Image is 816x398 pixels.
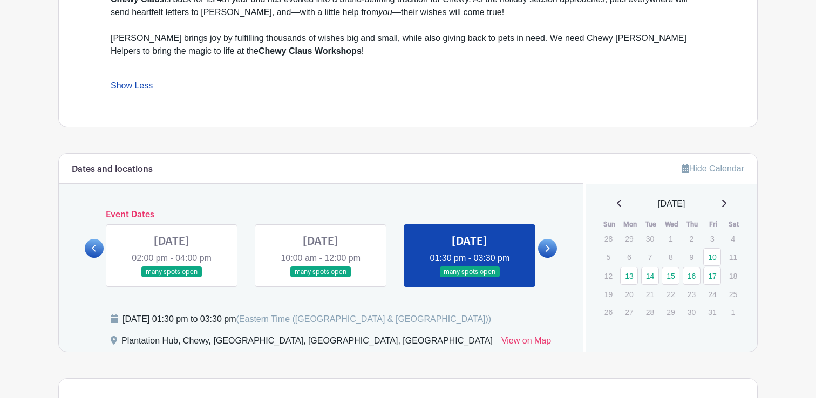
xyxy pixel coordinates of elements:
[724,267,742,284] p: 18
[111,32,705,71] div: [PERSON_NAME] brings joy by fulfilling thousands of wishes big and small, while also giving back ...
[599,219,620,230] th: Sun
[600,230,617,247] p: 28
[703,286,721,303] p: 24
[703,267,721,285] a: 17
[641,219,662,230] th: Tue
[236,314,491,324] span: (Eastern Time ([GEOGRAPHIC_DATA] & [GEOGRAPHIC_DATA]))
[703,219,724,230] th: Fri
[724,286,742,303] p: 25
[682,219,703,230] th: Thu
[662,286,679,303] p: 22
[724,304,742,320] p: 1
[641,286,659,303] p: 21
[378,8,401,17] em: you—
[600,286,617,303] p: 19
[620,249,638,265] p: 6
[682,164,744,173] a: Hide Calendar
[121,334,493,352] div: Plantation Hub, Chewy, [GEOGRAPHIC_DATA], [GEOGRAPHIC_DATA], [GEOGRAPHIC_DATA]
[661,219,682,230] th: Wed
[259,46,362,56] strong: Chewy Claus Workshops
[683,267,701,285] a: 16
[683,230,701,247] p: 2
[104,210,538,220] h6: Event Dates
[641,230,659,247] p: 30
[641,304,659,320] p: 28
[658,197,685,210] span: [DATE]
[703,230,721,247] p: 3
[600,304,617,320] p: 26
[72,164,153,175] h6: Dates and locations
[724,249,742,265] p: 11
[620,230,638,247] p: 29
[620,267,638,285] a: 13
[620,304,638,320] p: 27
[641,267,659,285] a: 14
[501,334,551,352] a: View on Map
[662,249,679,265] p: 8
[683,286,701,303] p: 23
[683,249,701,265] p: 9
[703,304,721,320] p: 31
[662,230,679,247] p: 1
[662,304,679,320] p: 29
[662,267,679,285] a: 15
[600,267,617,284] p: 12
[111,81,153,94] a: Show Less
[724,219,745,230] th: Sat
[703,248,721,266] a: 10
[641,249,659,265] p: 7
[123,313,491,326] div: [DATE] 01:30 pm to 03:30 pm
[600,249,617,265] p: 5
[683,304,701,320] p: 30
[724,230,742,247] p: 4
[620,286,638,303] p: 20
[620,219,641,230] th: Mon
